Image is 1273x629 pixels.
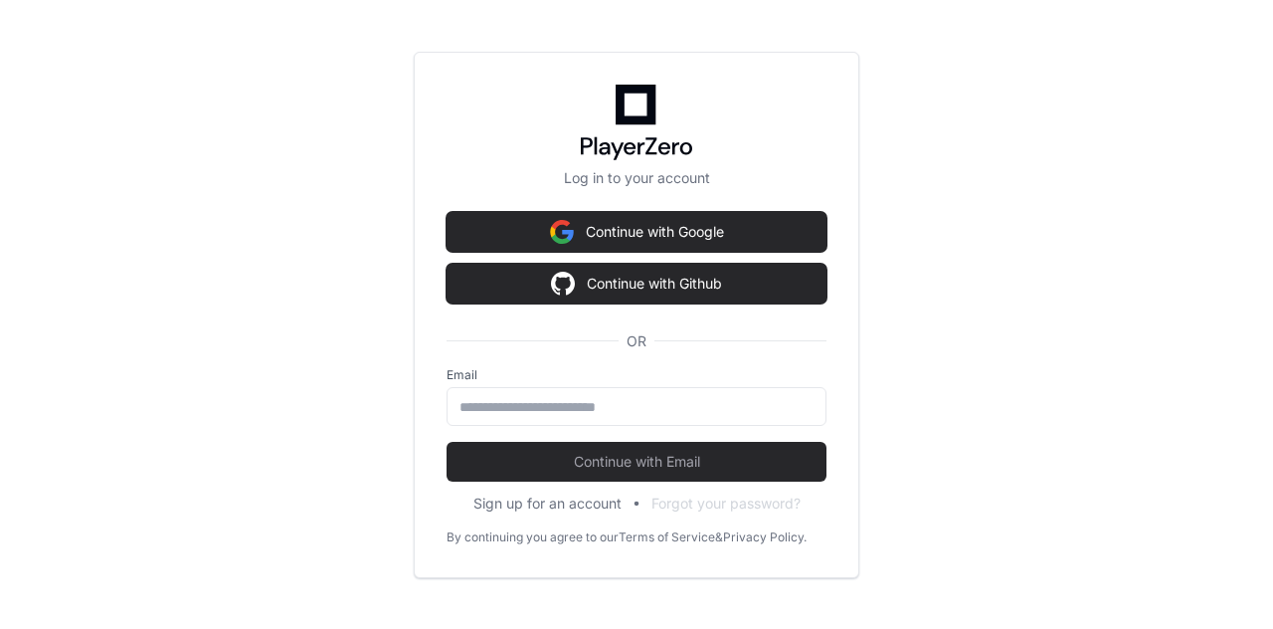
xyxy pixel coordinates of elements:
[447,442,826,482] button: Continue with Email
[619,529,715,545] a: Terms of Service
[473,494,622,514] button: Sign up for an account
[723,529,807,545] a: Privacy Policy.
[447,452,826,472] span: Continue with Email
[551,264,575,304] img: Sign in with google
[447,264,826,304] button: Continue with Github
[715,529,723,545] div: &
[550,212,574,252] img: Sign in with google
[447,168,826,188] p: Log in to your account
[447,212,826,252] button: Continue with Google
[447,529,619,545] div: By continuing you agree to our
[651,494,801,514] button: Forgot your password?
[447,367,826,383] label: Email
[619,331,654,351] span: OR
